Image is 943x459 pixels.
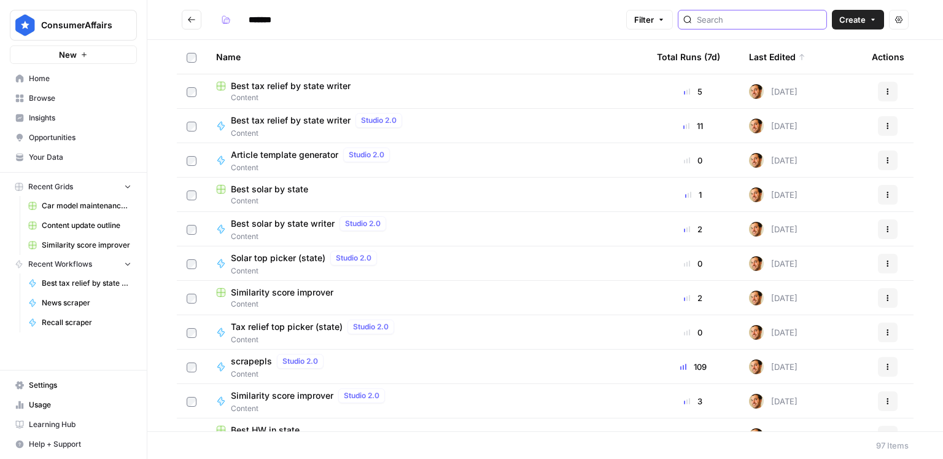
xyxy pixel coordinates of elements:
[231,355,272,367] span: scrapepls
[626,10,673,29] button: Filter
[10,128,137,147] a: Opportunities
[749,428,797,443] div: [DATE]
[336,253,371,264] span: Studio 2.0
[29,93,131,104] span: Browse
[361,115,397,126] span: Studio 2.0
[749,325,797,340] div: [DATE]
[23,293,137,313] a: News scraper
[216,286,637,310] a: Similarity score improverContent
[216,251,637,277] a: Solar top picker (state)Studio 2.0Content
[216,195,637,206] span: Content
[29,132,131,143] span: Opportunities
[749,187,797,202] div: [DATE]
[231,390,333,402] span: Similarity score improver
[749,84,764,99] img: 7dkj40nmz46gsh6f912s7bk0kz0q
[23,273,137,293] a: Best tax relief by state writer
[231,218,335,230] span: Best solar by state writer
[749,428,764,443] img: 7dkj40nmz46gsh6f912s7bk0kz0q
[657,292,729,304] div: 2
[231,114,351,127] span: Best tax relief by state writer
[749,153,797,168] div: [DATE]
[749,325,764,340] img: 7dkj40nmz46gsh6f912s7bk0kz0q
[749,359,764,374] img: 7dkj40nmz46gsh6f912s7bk0kz0q
[657,40,720,74] div: Total Runs (7d)
[42,317,131,328] span: Recall scraper
[657,120,729,132] div: 11
[231,265,382,277] span: Content
[749,394,797,409] div: [DATE]
[657,430,729,442] div: 0
[749,291,797,305] div: [DATE]
[10,88,137,108] a: Browse
[216,216,637,242] a: Best solar by state writerStudio 2.0Content
[231,231,391,242] span: Content
[749,40,805,74] div: Last Edited
[657,326,729,339] div: 0
[216,40,637,74] div: Name
[657,154,729,167] div: 0
[14,14,36,36] img: ConsumerAffairs Logo
[749,291,764,305] img: 7dkj40nmz46gsh6f912s7bk0kz0q
[657,85,729,98] div: 5
[10,108,137,128] a: Insights
[231,403,390,414] span: Content
[42,200,131,211] span: Car model maintenance and repairs
[42,220,131,231] span: Content update outline
[29,112,131,124] span: Insights
[749,256,764,271] img: 7dkj40nmz46gsh6f912s7bk0kz0q
[749,394,764,409] img: 7dkj40nmz46gsh6f912s7bk0kz0q
[832,10,884,29] button: Create
[10,415,137,434] a: Learning Hub
[10,10,137,41] button: Workspace: ConsumerAffairs
[216,183,637,206] a: Best solar by stateContent
[231,128,407,139] span: Content
[231,424,300,436] span: Best HW in state
[182,10,201,29] button: Go back
[216,320,637,345] a: Tax relief top picker (state)Studio 2.0Content
[23,235,137,255] a: Similarity score improver
[839,14,866,26] span: Create
[29,439,131,450] span: Help + Support
[29,152,131,163] span: Your Data
[749,119,797,133] div: [DATE]
[657,257,729,270] div: 0
[749,187,764,202] img: 7dkj40nmz46gsh6f912s7bk0kz0q
[231,183,308,195] span: Best solar by state
[231,252,325,264] span: Solar top picker (state)
[749,359,797,374] div: [DATE]
[23,216,137,235] a: Content update outline
[344,390,379,401] span: Studio 2.0
[216,388,637,414] a: Similarity score improverStudio 2.0Content
[23,313,137,332] a: Recall scraper
[10,375,137,395] a: Settings
[634,14,654,26] span: Filter
[749,119,764,133] img: 7dkj40nmz46gsh6f912s7bk0kz0q
[749,256,797,271] div: [DATE]
[216,424,637,447] a: Best HW in stateContent
[216,299,637,310] span: Content
[349,149,384,160] span: Studio 2.0
[216,147,637,173] a: Article template generatorStudio 2.0Content
[657,361,729,373] div: 109
[231,334,399,345] span: Content
[41,19,115,31] span: ConsumerAffairs
[353,321,389,332] span: Studio 2.0
[216,113,637,139] a: Best tax relief by state writerStudio 2.0Content
[29,399,131,410] span: Usage
[657,223,729,235] div: 2
[876,439,909,452] div: 97 Items
[59,49,77,61] span: New
[697,14,821,26] input: Search
[231,369,328,380] span: Content
[749,222,797,237] div: [DATE]
[42,297,131,308] span: News scraper
[231,149,338,161] span: Article template generator
[231,321,343,333] span: Tax relief top picker (state)
[10,395,137,415] a: Usage
[282,356,318,367] span: Studio 2.0
[10,147,137,167] a: Your Data
[10,69,137,88] a: Home
[345,218,381,229] span: Studio 2.0
[749,222,764,237] img: 7dkj40nmz46gsh6f912s7bk0kz0q
[23,196,137,216] a: Car model maintenance and repairs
